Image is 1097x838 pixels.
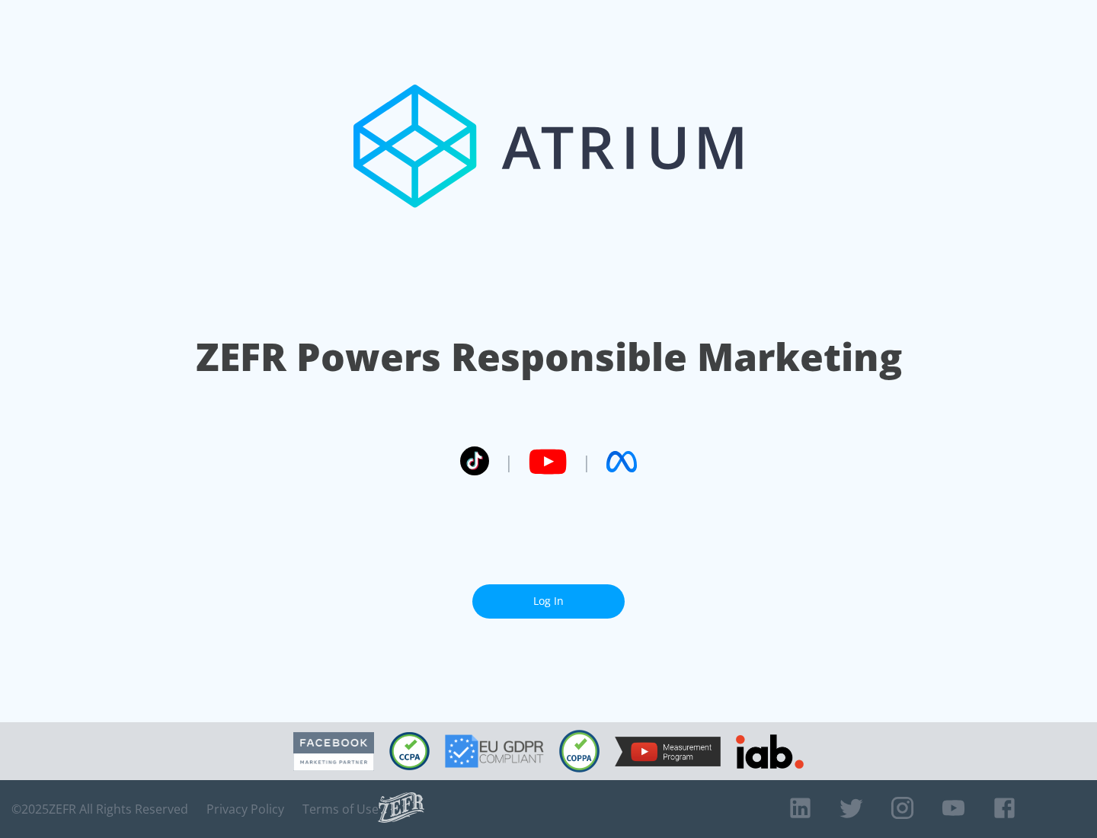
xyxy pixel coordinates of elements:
img: COPPA Compliant [559,730,600,772]
img: Facebook Marketing Partner [293,732,374,771]
a: Privacy Policy [206,801,284,817]
span: © 2025 ZEFR All Rights Reserved [11,801,188,817]
img: GDPR Compliant [445,734,544,768]
a: Log In [472,584,625,619]
span: | [504,450,513,473]
img: YouTube Measurement Program [615,737,721,766]
img: CCPA Compliant [389,732,430,770]
h1: ZEFR Powers Responsible Marketing [196,331,902,383]
a: Terms of Use [302,801,379,817]
span: | [582,450,591,473]
img: IAB [736,734,804,769]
